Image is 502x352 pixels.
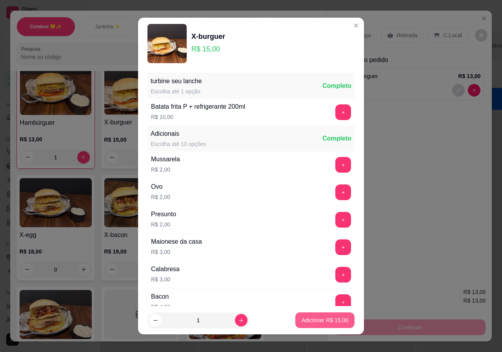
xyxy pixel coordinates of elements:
button: add [335,184,351,200]
div: Calabresa [151,264,180,274]
div: Adicionais [151,129,206,139]
p: R$ 3,00 [151,248,202,256]
button: add [335,239,351,255]
button: decrease-product-quantity [149,314,162,326]
p: R$ 4,00 [151,303,170,311]
button: add [335,294,351,310]
p: R$ 2,00 [151,193,170,201]
button: add [335,212,351,228]
div: Escolha até 1 opção [151,88,202,95]
p: R$ 15,00 [191,44,225,55]
p: R$ 10,00 [151,113,245,121]
div: Maionese da casa [151,237,202,246]
p: R$ 2,00 [151,166,180,173]
div: Presunto [151,210,176,219]
div: Bacon [151,292,170,301]
div: Batata frita P + refrigerante 200ml [151,102,245,111]
button: add [335,157,351,173]
div: Mussarela [151,155,180,164]
div: Completo [322,81,351,91]
div: turbine seu lanche [151,77,202,86]
div: Escolha até 10 opções [151,140,206,148]
p: R$ 2,00 [151,221,176,228]
div: X-burguer [191,31,225,42]
img: product-image [147,24,187,63]
button: add [335,104,351,120]
button: add [335,267,351,283]
p: Adicionar R$ 15,00 [302,316,348,324]
button: increase-product-quantity [235,314,247,326]
button: Adicionar R$ 15,00 [295,312,355,328]
p: R$ 3,00 [151,275,180,283]
button: Close [350,19,362,32]
div: Completo [322,134,351,143]
div: Ovo [151,182,170,192]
